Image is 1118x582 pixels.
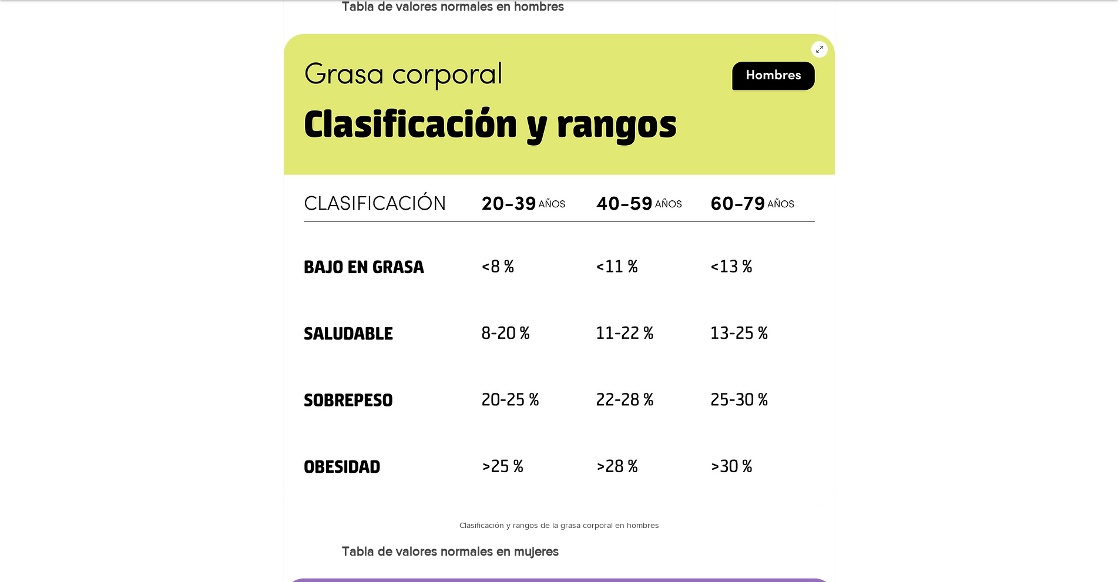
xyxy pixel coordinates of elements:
[284,34,835,508] img: Tabla con los valores normales de la grasa corporal en hombres.
[342,544,559,558] span: Tabla de valores normales en mujeres
[811,41,828,58] button: Expand image
[459,520,659,530] span: Clasificación y rangos de la grasa corporal en hombres
[1050,514,1106,570] iframe: Messagebird Livechat Widget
